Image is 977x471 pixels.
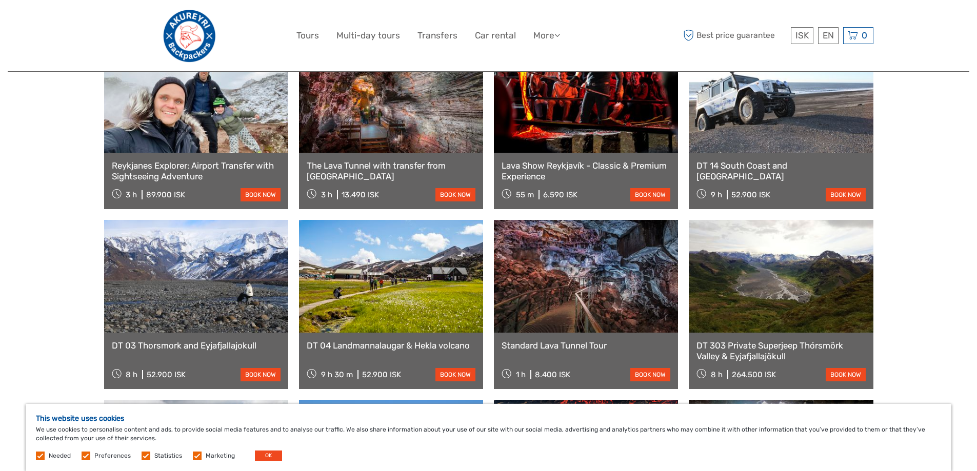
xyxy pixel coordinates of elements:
[94,452,131,460] label: Preferences
[112,160,281,181] a: Reykjanes Explorer: Airport Transfer with Sightseeing Adventure
[362,370,401,379] div: 52.900 ISK
[154,452,182,460] label: Statistics
[307,340,475,351] a: DT 04 Landmannalaugar & Hekla volcano
[711,370,723,379] span: 8 h
[516,190,534,199] span: 55 m
[417,28,457,43] a: Transfers
[533,28,560,43] a: More
[26,404,951,471] div: We use cookies to personalise content and ads, to provide social media features and to analyse ou...
[732,370,776,379] div: 264.500 ISK
[146,190,185,199] div: 89.900 ISK
[731,190,770,199] div: 52.900 ISK
[147,370,186,379] div: 52.900 ISK
[516,370,526,379] span: 1 h
[502,340,670,351] a: Standard Lava Tunnel Tour
[435,188,475,201] a: book now
[696,340,865,361] a: DT 303 Private Superjeep Thórsmörk Valley & Eyjafjallajökull
[14,18,116,26] p: We're away right now. Please check back later!
[36,414,941,423] h5: This website uses cookies
[342,190,379,199] div: 13.490 ISK
[241,368,281,381] a: book now
[321,190,332,199] span: 3 h
[255,450,282,461] button: OK
[206,452,235,460] label: Marketing
[543,190,577,199] div: 6.590 ISK
[630,188,670,201] a: book now
[795,30,809,40] span: ISK
[826,368,866,381] a: book now
[818,27,839,44] div: EN
[126,370,137,379] span: 8 h
[118,16,130,28] button: Open LiveChat chat widget
[336,28,400,43] a: Multi-day tours
[435,368,475,381] a: book now
[696,160,865,181] a: DT 14 South Coast and [GEOGRAPHIC_DATA]
[535,370,570,379] div: 8.400 ISK
[49,452,71,460] label: Needed
[826,188,866,201] a: book now
[860,30,869,40] span: 0
[296,28,319,43] a: Tours
[630,368,670,381] a: book now
[681,27,788,44] span: Best price guarantee
[502,160,670,181] a: Lava Show Reykjavík - Classic & Premium Experience
[126,190,137,199] span: 3 h
[161,8,218,64] img: Akureyri Backpackers TourDesk
[475,28,516,43] a: Car rental
[321,370,353,379] span: 9 h 30 m
[112,340,281,351] a: DT 03 Thorsmork and Eyjafjallajokull
[711,190,722,199] span: 9 h
[307,160,475,181] a: The Lava Tunnel with transfer from [GEOGRAPHIC_DATA]
[241,188,281,201] a: book now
